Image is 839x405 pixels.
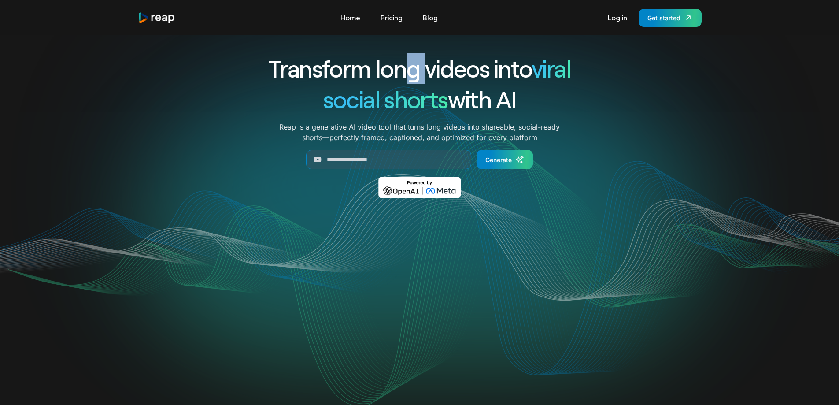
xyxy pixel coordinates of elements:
[237,150,603,169] form: Generate Form
[323,85,448,113] span: social shorts
[418,11,442,25] a: Blog
[639,9,702,27] a: Get started
[237,84,603,115] h1: with AI
[242,211,597,389] video: Your browser does not support the video tag.
[532,54,571,82] span: viral
[279,122,560,143] p: Reap is a generative AI video tool that turns long videos into shareable, social-ready shorts—per...
[485,155,512,164] div: Generate
[376,11,407,25] a: Pricing
[477,150,533,169] a: Generate
[336,11,365,25] a: Home
[138,12,176,24] a: home
[647,13,680,22] div: Get started
[237,53,603,84] h1: Transform long videos into
[138,12,176,24] img: reap logo
[603,11,632,25] a: Log in
[378,177,461,198] img: Powered by OpenAI & Meta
